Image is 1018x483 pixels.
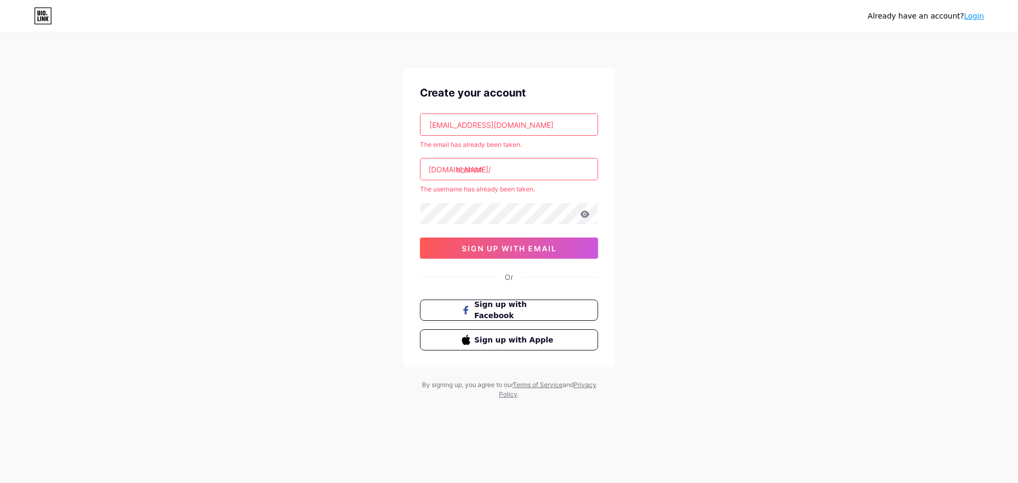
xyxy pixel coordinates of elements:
span: sign up with email [462,244,557,253]
span: Sign up with Apple [475,335,557,346]
span: Sign up with Facebook [475,299,557,321]
div: The username has already been taken. [420,185,598,194]
div: Create your account [420,85,598,101]
button: Sign up with Apple [420,329,598,350]
div: The email has already been taken. [420,140,598,150]
div: Or [505,271,513,283]
div: By signing up, you agree to our and . [419,380,599,399]
button: Sign up with Facebook [420,300,598,321]
button: sign up with email [420,238,598,259]
input: username [420,159,598,180]
input: Email [420,114,598,135]
a: Terms of Service [513,381,563,389]
a: Login [964,12,984,20]
div: [DOMAIN_NAME]/ [428,164,491,175]
div: Already have an account? [868,11,984,22]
